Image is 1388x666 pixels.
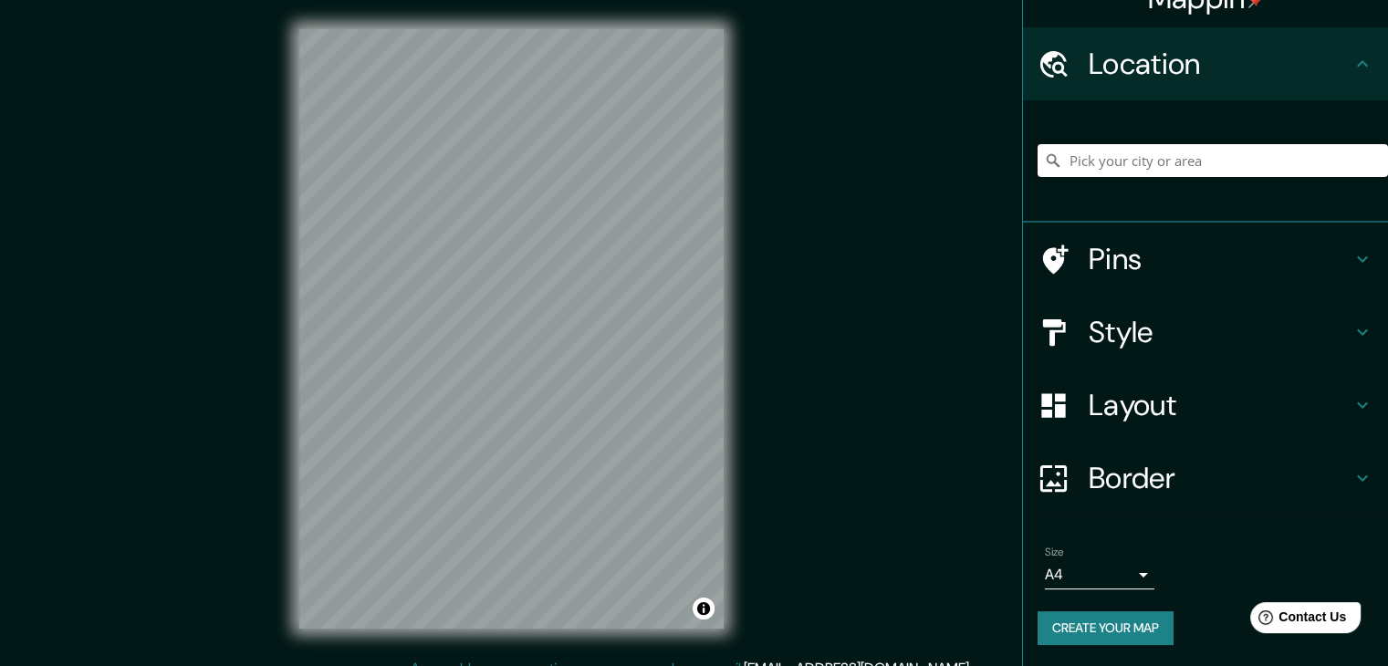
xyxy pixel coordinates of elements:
div: Layout [1023,369,1388,442]
h4: Layout [1089,387,1351,423]
label: Size [1045,545,1064,560]
h4: Pins [1089,241,1351,277]
h4: Style [1089,314,1351,350]
button: Create your map [1038,611,1174,645]
div: A4 [1045,560,1154,589]
div: Location [1023,27,1388,100]
div: Border [1023,442,1388,515]
h4: Location [1089,46,1351,82]
canvas: Map [299,29,724,629]
input: Pick your city or area [1038,144,1388,177]
iframe: Help widget launcher [1226,595,1368,646]
div: Pins [1023,223,1388,296]
h4: Border [1089,460,1351,496]
button: Toggle attribution [693,598,715,619]
div: Style [1023,296,1388,369]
